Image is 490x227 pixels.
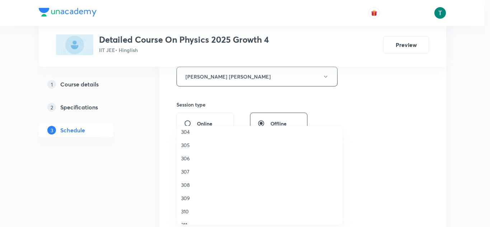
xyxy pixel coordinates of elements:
span: 309 [181,194,338,202]
span: 308 [181,181,338,189]
span: 310 [181,208,338,215]
span: 304 [181,128,338,136]
span: 306 [181,155,338,162]
span: 305 [181,141,338,149]
span: 307 [181,168,338,175]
